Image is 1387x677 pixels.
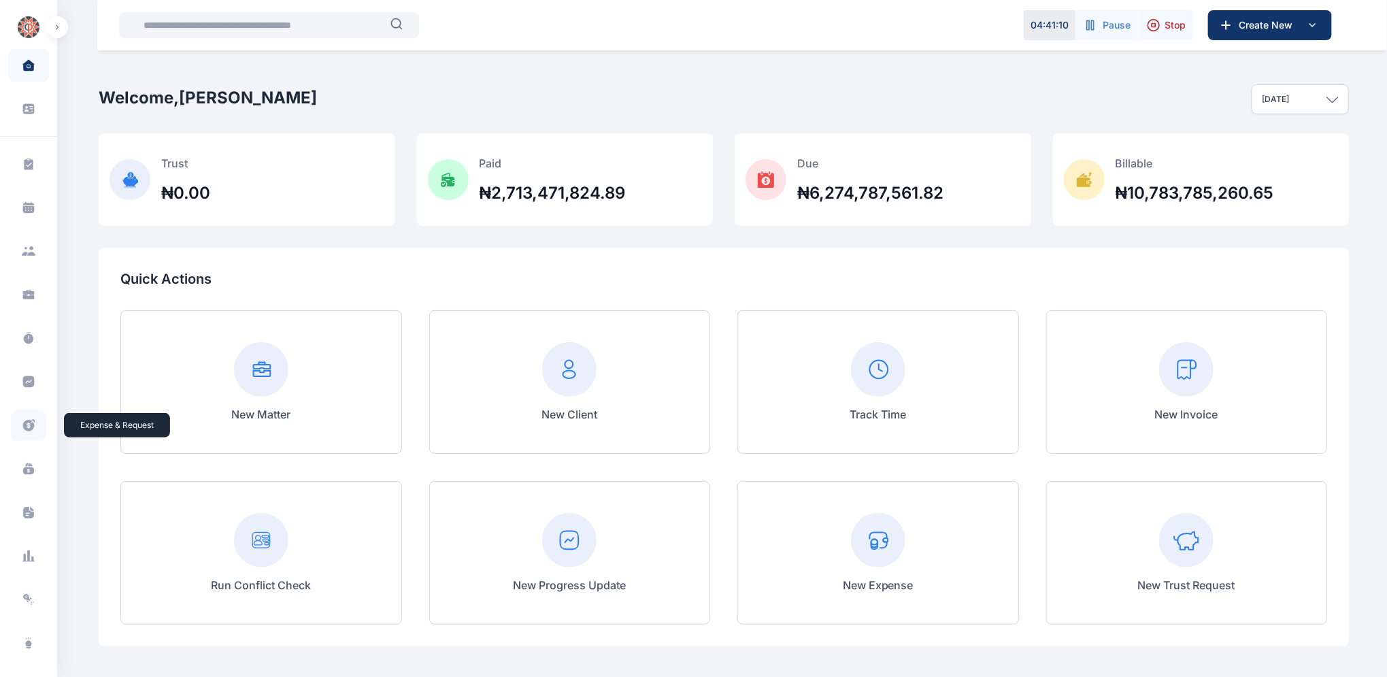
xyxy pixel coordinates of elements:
[480,155,626,171] p: Paid
[1103,18,1131,32] span: Pause
[1165,18,1186,32] span: Stop
[1116,182,1274,204] h2: ₦10,783,785,260.65
[1116,155,1274,171] p: Billable
[1075,10,1139,40] button: Pause
[161,182,210,204] h2: ₦0.00
[1139,10,1194,40] button: Stop
[99,87,317,109] h2: Welcome, [PERSON_NAME]
[211,577,311,593] p: Run Conflict Check
[1262,94,1289,105] p: [DATE]
[541,406,597,423] p: New Client
[1155,406,1218,423] p: New Invoice
[843,577,914,593] p: New Expense
[513,577,626,593] p: New Progress Update
[797,155,943,171] p: Due
[1208,10,1332,40] button: Create New
[1031,18,1069,32] p: 04 : 41 : 10
[120,269,1327,288] p: Quick Actions
[1138,577,1235,593] p: New Trust Request
[850,406,906,423] p: Track Time
[1233,18,1304,32] span: Create New
[480,182,626,204] h2: ₦2,713,471,824.89
[161,155,210,171] p: Trust
[797,182,943,204] h2: ₦6,274,787,561.82
[231,406,290,423] p: New Matter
